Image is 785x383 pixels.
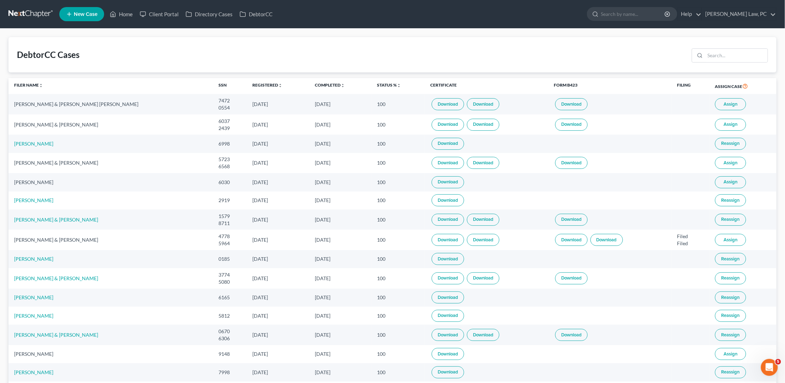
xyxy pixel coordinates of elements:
[371,345,425,363] td: 100
[721,198,740,203] span: Reassign
[432,138,464,150] a: Download
[705,49,768,62] input: Search...
[309,153,371,173] td: [DATE]
[309,135,371,153] td: [DATE]
[218,328,241,335] div: 0670
[715,98,746,110] button: Assign
[555,234,588,246] a: Download
[14,101,207,108] div: [PERSON_NAME] & [PERSON_NAME] [PERSON_NAME]
[432,253,464,265] a: Download
[724,351,737,357] span: Assign
[247,173,309,191] td: [DATE]
[715,253,746,265] button: Reassign
[397,83,401,88] i: unfold_more
[467,272,499,284] a: Download
[467,119,499,131] a: Download
[74,12,97,17] span: New Case
[218,233,241,240] div: 4778
[371,230,425,250] td: 100
[721,295,740,300] span: Reassign
[218,335,241,342] div: 6306
[677,240,704,247] div: Filed
[721,256,740,262] span: Reassign
[371,191,425,210] td: 100
[309,325,371,345] td: [DATE]
[14,121,207,128] div: [PERSON_NAME] & [PERSON_NAME]
[14,313,53,319] a: [PERSON_NAME]
[14,256,53,262] a: [PERSON_NAME]
[715,348,746,360] button: Assign
[218,179,241,186] div: 6030
[371,307,425,325] td: 100
[247,114,309,135] td: [DATE]
[315,82,345,88] a: Completedunfold_more
[715,272,746,284] button: Reassign
[715,214,746,226] button: Reassign
[721,369,740,375] span: Reassign
[14,197,53,203] a: [PERSON_NAME]
[702,8,776,20] a: [PERSON_NAME] Law, PC
[555,98,588,110] a: Download
[247,153,309,173] td: [DATE]
[14,141,53,147] a: [PERSON_NAME]
[106,8,136,20] a: Home
[14,179,207,186] div: [PERSON_NAME]
[591,234,623,246] a: Download
[309,173,371,191] td: [DATE]
[432,234,464,246] a: Download
[467,98,499,110] a: Download
[309,230,371,250] td: [DATE]
[309,289,371,307] td: [DATE]
[14,82,43,88] a: Filer Nameunfold_more
[218,271,241,278] div: 3774
[278,83,283,88] i: unfold_more
[467,214,499,226] a: Download
[377,82,401,88] a: Status %unfold_more
[247,345,309,363] td: [DATE]
[724,237,737,243] span: Assign
[432,366,464,378] a: Download
[432,272,464,284] a: Download
[555,119,588,131] a: Download
[721,275,740,281] span: Reassign
[371,210,425,230] td: 100
[39,83,43,88] i: unfold_more
[715,157,746,169] button: Assign
[247,94,309,114] td: [DATE]
[715,176,746,188] button: Assign
[371,289,425,307] td: 100
[247,135,309,153] td: [DATE]
[371,250,425,268] td: 100
[218,163,241,170] div: 6568
[17,49,79,60] div: DebtorCC Cases
[715,366,746,378] button: Reassign
[721,332,740,338] span: Reassign
[309,363,371,381] td: [DATE]
[715,138,746,150] button: Reassign
[548,78,672,94] th: Form B423
[341,83,345,88] i: unfold_more
[218,220,241,227] div: 8711
[432,194,464,206] a: Download
[247,325,309,345] td: [DATE]
[775,359,781,365] span: 5
[218,118,241,125] div: 6037
[371,268,425,288] td: 100
[218,369,241,376] div: 7998
[467,329,499,341] a: Download
[715,291,746,304] button: Reassign
[432,98,464,110] a: Download
[218,255,241,263] div: 0185
[309,210,371,230] td: [DATE]
[218,97,241,104] div: 7472
[247,307,309,325] td: [DATE]
[709,78,777,94] th: Assign Case
[371,173,425,191] td: 100
[555,157,588,169] a: Download
[432,119,464,131] a: Download
[14,159,207,166] div: [PERSON_NAME] & [PERSON_NAME]
[555,272,588,284] a: Download
[721,217,740,222] span: Reassign
[677,233,704,240] div: Filed
[371,153,425,173] td: 100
